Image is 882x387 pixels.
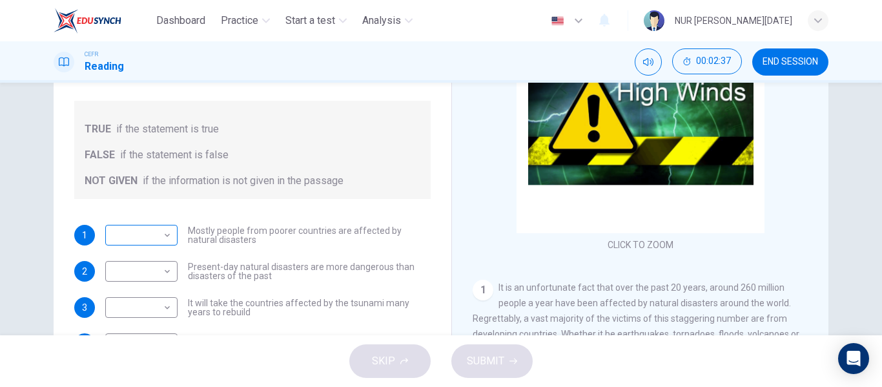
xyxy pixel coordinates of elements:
span: NOT GIVEN [85,173,138,189]
img: en [549,16,566,26]
img: Profile picture [644,10,664,31]
div: 1 [473,280,493,300]
div: Open Intercom Messenger [838,343,869,374]
span: if the statement is false [120,147,229,163]
span: Practice [221,13,258,28]
span: Dashboard [156,13,205,28]
a: EduSynch logo [54,8,151,34]
span: Mostly people from poorer countries are affected by natural disasters [188,226,431,244]
span: Being prepared and knowing what to do in a disaster should be a global issue [188,335,431,353]
span: 00:02:37 [696,56,731,67]
span: Present-day natural disasters are more dangerous than disasters of the past [188,262,431,280]
span: 3 [82,303,87,312]
span: It will take the countries affected by the tsunami many years to rebuild [188,298,431,317]
span: 1 [82,231,87,240]
button: Practice [216,9,275,32]
button: Start a test [280,9,352,32]
span: Start a test [285,13,335,28]
div: Hide [672,48,742,76]
h1: Reading [85,59,124,74]
img: EduSynch logo [54,8,121,34]
span: 2 [82,267,87,276]
span: TRUE [85,121,111,137]
div: NUR [PERSON_NAME][DATE] [675,13,792,28]
span: END SESSION [763,57,818,67]
button: 00:02:37 [672,48,742,74]
button: Dashboard [151,9,210,32]
button: Analysis [357,9,418,32]
span: Analysis [362,13,401,28]
span: CEFR [85,50,98,59]
span: FALSE [85,147,115,163]
span: if the information is not given in the passage [143,173,344,189]
span: if the statement is true [116,121,219,137]
div: Mute [635,48,662,76]
button: END SESSION [752,48,828,76]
